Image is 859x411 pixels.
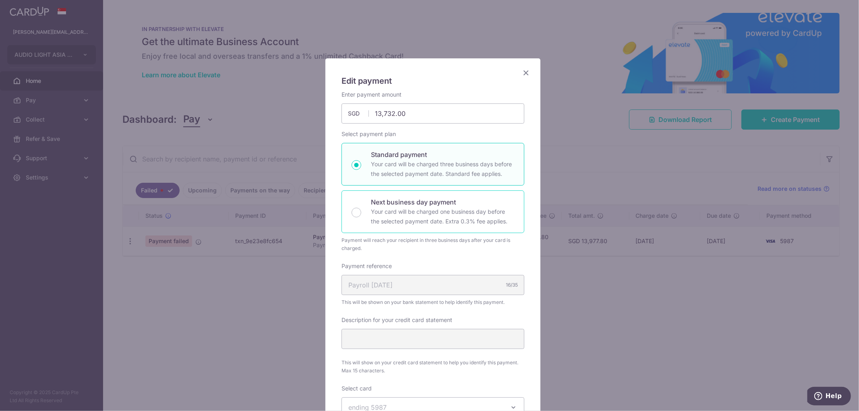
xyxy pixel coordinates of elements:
p: Your card will be charged three business days before the selected payment date. Standard fee appl... [371,159,514,179]
p: Your card will be charged one business day before the selected payment date. Extra 0.3% fee applies. [371,207,514,226]
label: Description for your credit card statement [342,316,452,324]
p: Standard payment [371,150,514,159]
p: Next business day payment [371,197,514,207]
span: Help [18,6,35,13]
iframe: Opens a widget where you can find more information [807,387,851,407]
span: This will be shown on your bank statement to help identify this payment. [342,298,524,306]
span: SGD [348,109,369,118]
div: 16/35 [506,281,518,289]
label: Select payment plan [342,130,396,138]
div: Payment will reach your recipient in three business days after your card is charged. [342,236,524,252]
label: Enter payment amount [342,91,402,99]
h5: Edit payment [342,74,524,87]
span: This will show on your credit card statement to help you identify this payment. Max 15 characters. [342,359,524,375]
label: Select card [342,384,372,392]
button: Close [521,68,531,78]
label: Payment reference [342,262,392,270]
input: 0.00 [342,103,524,124]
